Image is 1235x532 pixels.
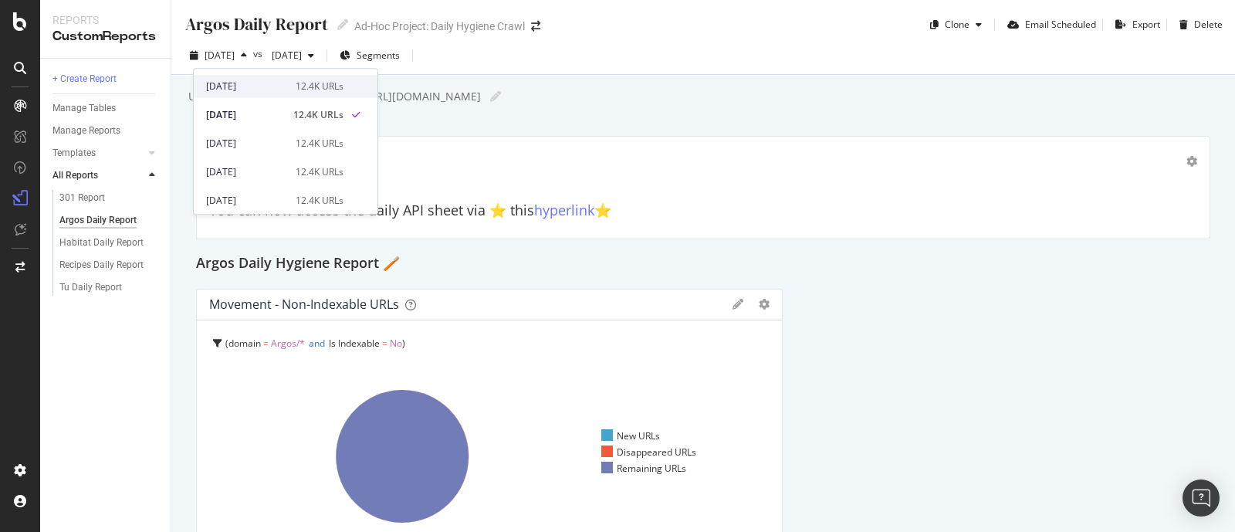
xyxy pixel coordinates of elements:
div: Movement - non-indexable URLs [209,296,399,312]
div: arrow-right-arrow-left [531,21,540,32]
div: [DATE] [206,137,286,151]
div: Disappeared URLs [601,446,696,459]
button: Clone [924,12,988,37]
div: Daily API SheetYou can now access the daily API sheet via ⭐️ thishyperlink⭐️ [196,136,1210,239]
div: Tu Daily Report [59,280,122,296]
a: Argos Daily Report [59,212,160,229]
div: Email Scheduled [1025,18,1096,31]
i: Edit report name [337,19,348,30]
button: Segments [333,43,406,68]
span: Argos/* [271,337,305,350]
button: Email Scheduled [1001,12,1096,37]
div: Argos Daily Hygiene Report 🪥 [196,252,1210,276]
a: + Create Report [52,71,160,87]
a: Recipes Daily Report [59,257,160,273]
div: CustomReports [52,28,158,46]
span: = [263,337,269,350]
a: Tu Daily Report [59,280,160,296]
div: 12.4K URLs [296,137,343,151]
div: Manage Tables [52,100,116,117]
span: vs [253,47,266,60]
div: Ad-Hoc Project: Daily Hygiene Crawl [354,19,525,34]
div: gear [759,299,770,310]
div: Clone [945,18,969,31]
button: Export [1109,12,1160,37]
div: Remaining URLs [601,462,686,475]
span: domain [228,337,261,350]
div: Delete [1194,18,1223,31]
span: Is Indexable [329,337,380,350]
a: Habitat Daily Report [59,235,160,251]
div: Habitat Daily Report [59,235,144,251]
div: 301 Report [59,190,105,206]
div: [DATE] [206,80,286,93]
div: gear [1186,156,1197,167]
div: [DATE] [206,108,284,122]
div: Export [1132,18,1160,31]
a: Manage Tables [52,100,160,117]
span: 2025 Sep. 22nd [205,49,235,62]
div: New URLs [601,429,660,442]
a: hyperlink [534,201,594,219]
span: Segments [357,49,400,62]
a: Manage Reports [52,123,160,139]
h2: Argos Daily Hygiene Report 🪥 [196,252,400,276]
div: Recipes Daily Report [59,257,144,273]
div: 12.4K URLs [296,194,343,208]
div: 12.4K URLs [296,165,343,179]
span: and [309,337,325,350]
div: Templates [52,145,96,161]
div: Reports [52,12,158,28]
div: Open Intercom Messenger [1183,479,1220,517]
div: 12.4K URLs [296,80,343,93]
a: All Reports [52,168,144,184]
button: [DATE] [266,43,320,68]
span: No [390,337,402,350]
div: URL details Google sheets export: [URL][DOMAIN_NAME] [187,89,481,104]
a: Templates [52,145,144,161]
span: = [382,337,387,350]
div: [DATE] [206,194,286,208]
div: [DATE] [206,165,286,179]
button: [DATE] [184,43,253,68]
h2: You can now access the daily API sheet via ⭐️ this ⭐️ [209,203,1197,219]
div: 12.4K URLs [293,108,343,122]
div: Manage Reports [52,123,120,139]
i: Edit report name [490,91,501,102]
div: Argos Daily Report [59,212,137,229]
div: + Create Report [52,71,117,87]
a: 301 Report [59,190,160,206]
span: 2025 Aug. 25th [266,49,302,62]
div: All Reports [52,168,98,184]
button: Delete [1173,12,1223,37]
div: Argos Daily Report [184,12,328,36]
